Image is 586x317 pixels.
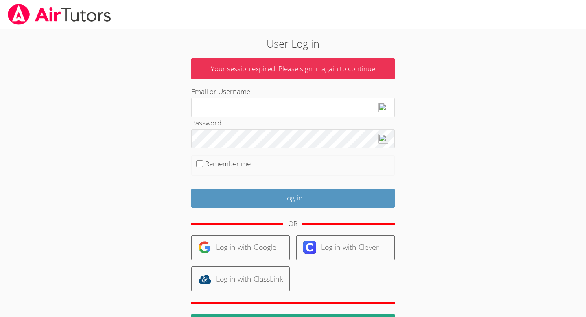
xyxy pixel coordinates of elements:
img: classlink-logo-d6bb404cc1216ec64c9a2012d9dc4662098be43eaf13dc465df04b49fa7ab582.svg [198,273,211,286]
a: Log in with ClassLink [191,266,290,291]
img: npw-badge-icon-locked.svg [378,134,388,144]
a: Log in with Google [191,235,290,260]
img: clever-logo-6eab21bc6e7a338710f1a6ff85c0baf02591cd810cc4098c63d3a4b26e2feb20.svg [303,241,316,254]
img: npw-badge-icon-locked.svg [378,103,388,112]
h2: User Log in [135,36,451,51]
div: OR [288,218,297,230]
p: Your session expired. Please sign in again to continue [191,58,395,80]
img: google-logo-50288ca7cdecda66e5e0955fdab243c47b7ad437acaf1139b6f446037453330a.svg [198,241,211,254]
input: Log in [191,189,395,208]
a: Log in with Clever [296,235,395,260]
label: Password [191,118,221,128]
img: airtutors_banner-c4298cdbf04f3fff15de1276eac7730deb9818008684d7c2e4769d2f7ddbe033.png [7,4,112,25]
label: Email or Username [191,87,250,96]
label: Remember me [205,159,251,168]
